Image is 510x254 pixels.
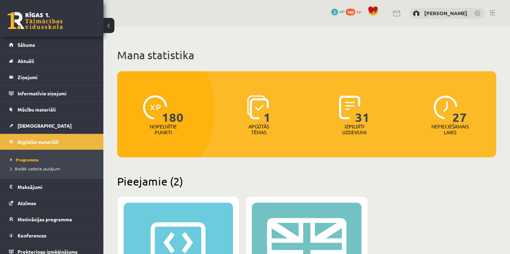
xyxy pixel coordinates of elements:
[424,10,467,17] a: [PERSON_NAME]
[10,166,60,171] span: Biežāk uzdotie jautājumi
[18,179,95,195] legend: Maksājumi
[18,106,56,113] span: Mācību materiāli
[18,200,36,206] span: Atzīmes
[355,95,370,124] span: 31
[339,95,360,119] img: icon-completed-tasks-ad58ae20a441b2904462921112bc710f1caf180af7a3daa7317a5a94f2d26646.svg
[9,69,95,85] a: Ziņojumi
[150,124,177,135] p: Nopelnītie punkti
[18,42,35,48] span: Sākums
[18,85,95,101] legend: Informatīvie ziņojumi
[433,95,458,119] img: icon-clock-7be60019b62300814b6bd22b8e044499b485619524d84068768e800edab66f18.svg
[356,9,361,14] span: xp
[18,232,47,239] span: Konferences
[18,69,95,85] legend: Ziņojumi
[18,216,72,222] span: Motivācijas programma
[245,124,272,135] p: Apgūtās tēmas
[264,95,271,124] span: 1
[117,174,496,188] h2: Pieejamie (2)
[452,95,467,124] span: 27
[346,9,355,15] span: 180
[346,9,364,14] a: 180 xp
[9,85,95,101] a: Informatīvie ziņojumi
[9,211,95,227] a: Motivācijas programma
[10,157,96,163] a: Programma
[10,157,39,162] span: Programma
[9,227,95,243] a: Konferences
[10,166,96,172] a: Biežāk uzdotie jautājumi
[9,118,95,134] a: [DEMOGRAPHIC_DATA]
[341,124,368,135] p: Izpildīti uzdevumi
[247,95,269,119] img: icon-learned-topics-4a711ccc23c960034f471b6e78daf4a3bad4a20eaf4de84257b87e66633f6470.svg
[331,9,345,14] a: 2 mP
[431,124,469,135] p: Nepieciešamais laiks
[8,12,63,29] a: Rīgas 1. Tālmācības vidusskola
[143,95,167,119] img: icon-xp-0682a9bc20223a9ccc6f5883a126b849a74cddfe5390d2b41b4391c66f2066e7.svg
[339,9,345,14] span: mP
[9,53,95,69] a: Aktuāli
[9,179,95,195] a: Maksājumi
[331,9,338,15] span: 2
[117,48,496,62] h1: Mana statistika
[18,58,34,64] span: Aktuāli
[9,102,95,117] a: Mācību materiāli
[9,37,95,53] a: Sākums
[9,195,95,211] a: Atzīmes
[9,134,95,150] a: Digitālie materiāli
[162,95,184,124] span: 180
[413,10,420,17] img: Darja Vasiļevska
[18,123,72,129] span: [DEMOGRAPHIC_DATA]
[18,139,59,145] span: Digitālie materiāli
